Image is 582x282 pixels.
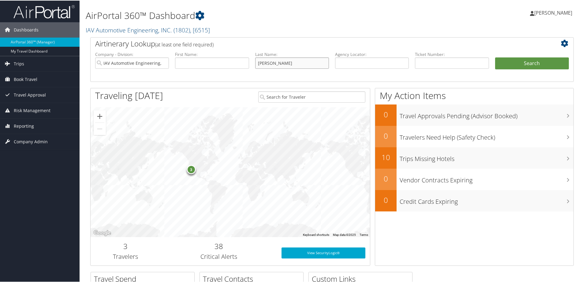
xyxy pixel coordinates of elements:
[86,9,414,21] h1: AirPortal 360™ Dashboard
[333,233,356,236] span: Map data ©2025
[375,109,397,119] h2: 0
[95,89,163,101] h1: Traveling [DATE]
[95,240,156,251] h2: 3
[303,232,329,236] button: Keyboard shortcuts
[400,151,573,163] h3: Trips Missing Hotels
[400,108,573,120] h3: Travel Approvals Pending (Advisor Booked)
[155,41,214,47] span: (at least one field required)
[530,3,578,21] a: [PERSON_NAME]
[415,51,489,57] label: Ticket Number:
[375,152,397,162] h2: 10
[86,25,210,34] a: IAV Automotive Engineering, INC.
[165,252,272,260] h3: Critical Alerts
[165,240,272,251] h2: 38
[375,130,397,141] h2: 0
[14,102,50,118] span: Risk Management
[14,56,24,71] span: Trips
[94,122,106,134] button: Zoom out
[375,125,573,147] a: 0Travelers Need Help (Safety Check)
[495,57,569,69] button: Search
[534,9,572,16] span: [PERSON_NAME]
[360,233,368,236] a: Terms (opens in new tab)
[14,22,39,37] span: Dashboards
[255,51,329,57] label: Last Name:
[95,252,156,260] h3: Travelers
[14,71,37,86] span: Book Travel
[94,110,106,122] button: Zoom in
[375,189,573,211] a: 0Credit Cards Expiring
[190,25,210,34] span: , [ 6515 ]
[375,168,573,189] a: 0Vendor Contracts Expiring
[13,4,75,18] img: airportal-logo.png
[92,229,112,236] img: Google
[375,104,573,125] a: 0Travel Approvals Pending (Advisor Booked)
[95,38,529,48] h2: Airtinerary Lookup
[335,51,409,57] label: Agency Locator:
[92,229,112,236] a: Open this area in Google Maps (opens a new window)
[400,194,573,205] h3: Credit Cards Expiring
[375,147,573,168] a: 10Trips Missing Hotels
[95,51,169,57] label: Company - Division:
[375,89,573,101] h1: My Action Items
[400,172,573,184] h3: Vendor Contracts Expiring
[282,247,365,258] a: View SecurityLogic®
[375,194,397,205] h2: 0
[14,87,46,102] span: Travel Approval
[400,130,573,141] h3: Travelers Need Help (Safety Check)
[14,134,48,149] span: Company Admin
[186,164,196,173] div: 3
[375,173,397,183] h2: 0
[175,51,249,57] label: First Name:
[14,118,34,133] span: Reporting
[258,91,366,102] input: Search for Traveler
[173,25,190,34] span: ( 1802 )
